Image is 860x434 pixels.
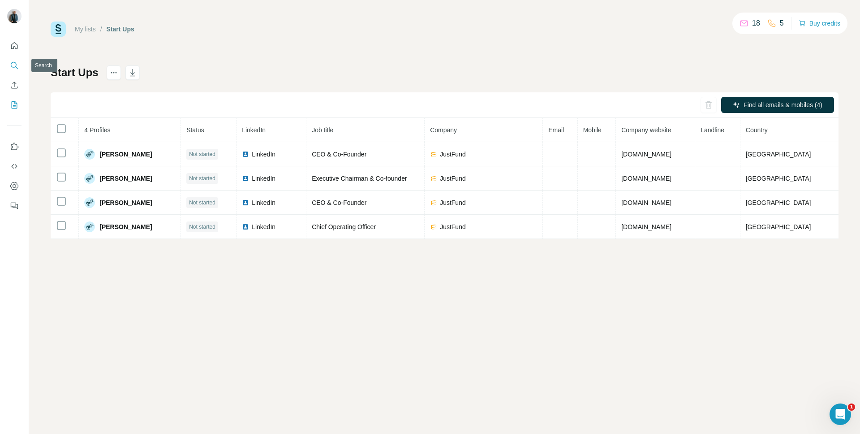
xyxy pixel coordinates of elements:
span: Status [186,126,204,134]
button: Feedback [7,198,21,214]
span: [DOMAIN_NAME] [621,199,671,206]
span: 4 Profiles [84,126,110,134]
span: JustFund [440,198,466,207]
div: Start Ups [107,25,134,34]
span: Mobile [583,126,602,134]
button: actions [107,65,121,80]
span: 1 [848,404,855,411]
span: [DOMAIN_NAME] [621,175,671,182]
img: Avatar [84,149,95,160]
span: JustFund [440,150,466,159]
li: / [100,25,102,34]
h1: Start Ups [51,65,99,80]
img: company-logo [430,175,437,182]
span: Not started [189,199,215,207]
iframe: Intercom live chat [830,404,851,425]
span: Executive Chairman & Co-founder [312,175,407,182]
img: company-logo [430,199,437,206]
span: JustFund [440,222,466,231]
button: Dashboard [7,178,21,194]
img: Avatar [84,173,95,184]
span: [GEOGRAPHIC_DATA] [746,199,811,206]
p: 18 [752,18,760,29]
span: LinkedIn [252,198,275,207]
span: [GEOGRAPHIC_DATA] [746,151,811,158]
button: My lists [7,97,21,113]
img: LinkedIn logo [242,175,249,182]
img: LinkedIn logo [242,199,249,206]
span: Company [430,126,457,134]
img: LinkedIn logo [242,223,249,230]
span: [PERSON_NAME] [99,198,152,207]
span: LinkedIn [252,174,275,183]
button: Use Surfe API [7,158,21,174]
span: [GEOGRAPHIC_DATA] [746,175,811,182]
button: Find all emails & mobiles (4) [721,97,834,113]
button: Enrich CSV [7,77,21,93]
img: Avatar [84,197,95,208]
span: Email [548,126,564,134]
img: Surfe Logo [51,22,66,37]
span: [PERSON_NAME] [99,174,152,183]
span: LinkedIn [252,222,275,231]
img: Avatar [7,9,21,23]
span: LinkedIn [252,150,275,159]
button: Search [7,57,21,74]
p: 5 [780,18,784,29]
span: Not started [189,223,215,231]
a: My lists [75,26,96,33]
span: CEO & Co-Founder [312,199,366,206]
span: [DOMAIN_NAME] [621,151,671,158]
span: [GEOGRAPHIC_DATA] [746,223,811,230]
img: company-logo [430,223,437,230]
span: LinkedIn [242,126,266,134]
img: Avatar [84,221,95,232]
span: Country [746,126,768,134]
span: Company website [621,126,671,134]
span: CEO & Co-Founder [312,151,366,158]
img: LinkedIn logo [242,151,249,158]
span: [PERSON_NAME] [99,222,152,231]
span: Landline [701,126,724,134]
img: company-logo [430,151,437,158]
span: Not started [189,174,215,182]
span: [PERSON_NAME] [99,150,152,159]
button: Buy credits [799,17,840,30]
span: Find all emails & mobiles (4) [744,100,822,109]
button: Use Surfe on LinkedIn [7,139,21,155]
span: JustFund [440,174,466,183]
button: Quick start [7,38,21,54]
span: Chief Operating Officer [312,223,376,230]
span: Not started [189,150,215,158]
span: Job title [312,126,333,134]
span: [DOMAIN_NAME] [621,223,671,230]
